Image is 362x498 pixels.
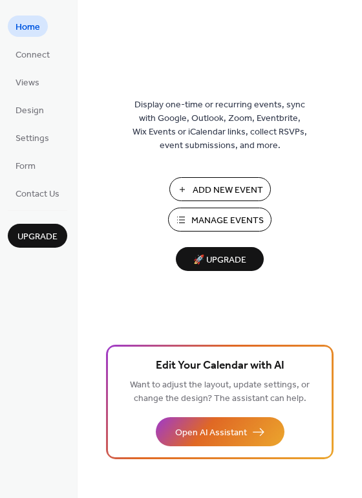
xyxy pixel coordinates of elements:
[16,132,49,146] span: Settings
[169,177,271,201] button: Add New Event
[8,224,67,248] button: Upgrade
[16,21,40,34] span: Home
[16,188,59,201] span: Contact Us
[16,160,36,173] span: Form
[156,357,284,375] span: Edit Your Calendar with AI
[175,426,247,440] span: Open AI Assistant
[184,252,256,269] span: 🚀 Upgrade
[133,98,307,153] span: Display one-time or recurring events, sync with Google, Outlook, Zoom, Eventbrite, Wix Events or ...
[8,71,47,92] a: Views
[17,230,58,244] span: Upgrade
[8,155,43,176] a: Form
[156,417,284,446] button: Open AI Assistant
[16,76,39,90] span: Views
[8,182,67,204] a: Contact Us
[8,127,57,148] a: Settings
[16,104,44,118] span: Design
[168,208,271,232] button: Manage Events
[8,99,52,120] a: Design
[8,16,48,37] a: Home
[130,376,310,407] span: Want to adjust the layout, update settings, or change the design? The assistant can help.
[176,247,264,271] button: 🚀 Upgrade
[8,43,58,65] a: Connect
[193,184,263,197] span: Add New Event
[191,214,264,228] span: Manage Events
[16,49,50,62] span: Connect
